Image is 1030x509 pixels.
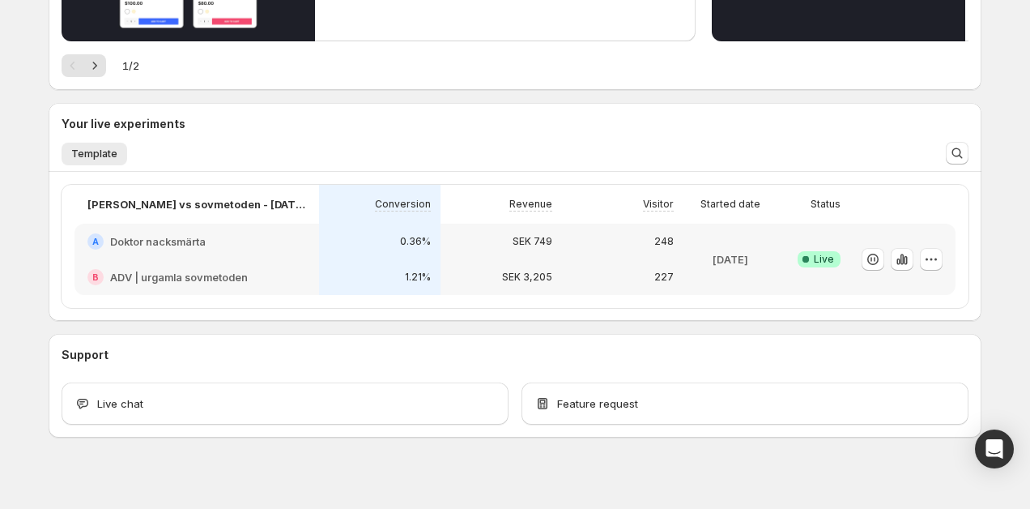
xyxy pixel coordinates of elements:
[97,396,143,412] span: Live chat
[92,237,99,246] h2: A
[713,251,748,267] p: [DATE]
[62,54,106,77] nav: Pagination
[502,271,552,284] p: SEK 3,205
[400,235,431,248] p: 0.36%
[700,198,760,211] p: Started date
[654,235,674,248] p: 248
[71,148,117,160] span: Template
[557,396,638,412] span: Feature request
[946,142,968,165] button: Search and filter results
[92,272,99,282] h2: B
[375,198,431,211] p: Conversion
[405,271,431,284] p: 1.21%
[62,116,185,132] h3: Your live experiments
[83,54,106,77] button: Next
[811,198,841,211] p: Status
[509,198,552,211] p: Revenue
[122,58,139,74] span: 1 / 2
[654,271,674,284] p: 227
[87,196,306,212] p: [PERSON_NAME] vs sovmetoden - [DATE] 13:33:08
[110,233,206,250] h2: Doktor nacksmärta
[814,253,834,266] span: Live
[975,430,1014,468] div: Open Intercom Messenger
[62,347,109,363] h3: Support
[513,235,552,248] p: SEK 749
[643,198,674,211] p: Visitor
[110,269,248,285] h2: ADV | urgamla sovmetoden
